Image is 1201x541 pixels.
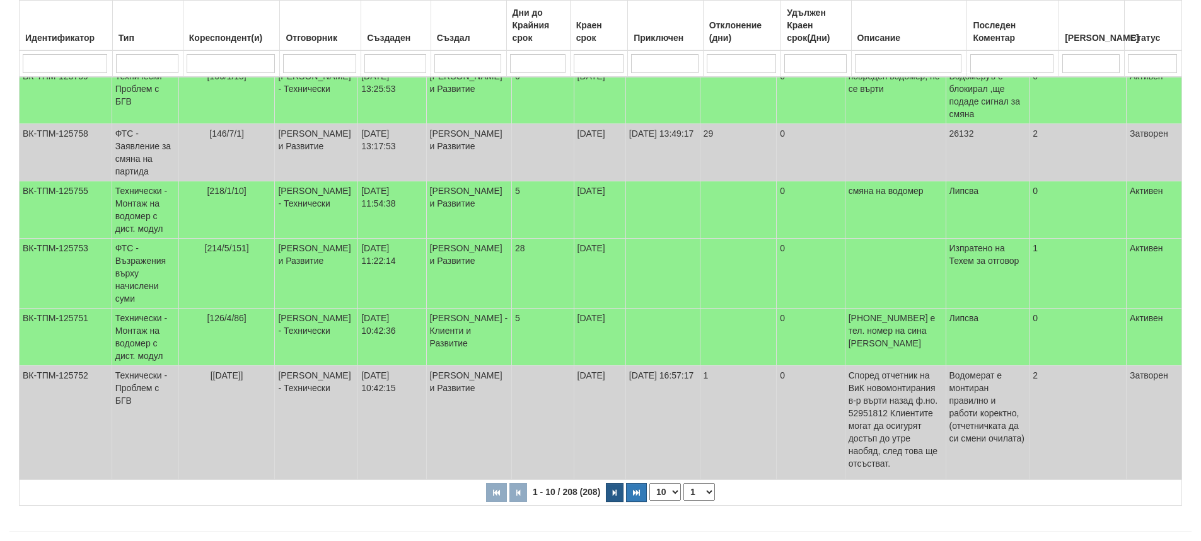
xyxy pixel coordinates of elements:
p: повреден водомер, не се върти [849,70,943,95]
p: смяна на водомер [849,185,943,197]
td: [DATE] [574,124,625,181]
td: [DATE] 13:25:53 [358,67,426,124]
div: Създал [434,29,503,47]
td: [DATE] 16:57:17 [625,366,700,480]
div: [PERSON_NAME] [1062,29,1121,47]
div: Статус [1128,29,1178,47]
td: [PERSON_NAME] и Развитие [426,239,511,309]
td: [DATE] 10:42:15 [358,366,426,480]
td: 1 [700,366,777,480]
div: Създаден [364,29,427,47]
td: [PERSON_NAME] - Технически [275,181,358,239]
td: [DATE] [574,366,625,480]
span: Липсва [949,313,979,323]
th: Кореспондент(и): No sort applied, activate to apply an ascending sort [183,1,280,51]
td: 2 [1030,124,1127,181]
td: [DATE] [574,309,625,366]
td: ВК-ТПМ-125753 [20,239,112,309]
div: Тип [116,29,180,47]
td: [DATE] 11:22:14 [358,239,426,309]
th: Приключен: No sort applied, activate to apply an ascending sort [628,1,704,51]
td: Активен [1126,239,1181,309]
td: [DATE] 13:49:17 [625,124,700,181]
span: 28 [515,243,525,253]
div: Краен срок [574,16,624,47]
td: [PERSON_NAME] и Развитие [426,124,511,181]
td: [PERSON_NAME] и Развитие [275,124,358,181]
span: [146/7/1] [209,128,244,139]
td: [DATE] [574,239,625,309]
td: ВК-ТПМ-125755 [20,181,112,239]
button: Следваща страница [606,483,624,502]
td: [DATE] [574,181,625,239]
th: Създал: No sort applied, activate to apply an ascending sort [431,1,506,51]
td: 0 [1030,309,1127,366]
td: ВК-ТПМ-125759 [20,67,112,124]
span: Изпратено на Техем за отговор [949,243,1019,266]
td: [DATE] 13:17:53 [358,124,426,181]
th: Създаден: No sort applied, activate to apply an ascending sort [361,1,431,51]
th: Отговорник: No sort applied, activate to apply an ascending sort [280,1,361,51]
th: Последен Коментар: No sort applied, activate to apply an ascending sort [967,1,1059,51]
span: [126/4/86] [207,313,246,323]
th: Статус: No sort applied, activate to apply an ascending sort [1125,1,1182,51]
th: Краен срок: No sort applied, activate to apply an ascending sort [570,1,627,51]
td: [PERSON_NAME] и Развитие [275,239,358,309]
td: ФТС - Заявление за смяна на партида [112,124,178,181]
span: [218/1/10] [207,186,246,196]
div: Последен Коментар [970,16,1055,47]
div: Описание [855,29,964,47]
td: ВК-ТПМ-125752 [20,366,112,480]
td: Технически - Монтаж на водомер с дист. модул [112,181,178,239]
td: 0 [777,309,845,366]
td: ФТС - Възражения върху начислени суми [112,239,178,309]
div: Приключен [631,29,700,47]
td: Активен [1126,67,1181,124]
td: 2 [1030,366,1127,480]
div: Отговорник [283,29,357,47]
span: 5 [515,313,520,323]
p: Според отчетник на ВиК новомонтирания в-р върти назад ф.но. 52951812 Клиентите могат да осигурят ... [849,369,943,470]
td: 0 [777,67,845,124]
td: [PERSON_NAME] и Развитие [426,67,511,124]
td: Затворен [1126,124,1181,181]
span: Водомерат е монтиран правилно и работи коректно,(отчетничката да си смени очилата) [949,370,1025,443]
td: 0 [1030,181,1127,239]
td: [PERSON_NAME] и Развитие [426,366,511,480]
td: [PERSON_NAME] и Развитие [426,181,511,239]
button: Първа страница [486,483,507,502]
td: [DATE] 10:42:36 [358,309,426,366]
div: Отклонение (дни) [707,16,777,47]
th: Описание: No sort applied, activate to apply an ascending sort [851,1,967,51]
td: 0 [1030,67,1127,124]
span: 26132 [949,128,974,139]
td: Затворен [1126,366,1181,480]
div: Идентификатор [23,29,109,47]
th: Отклонение (дни): No sort applied, activate to apply an ascending sort [703,1,780,51]
p: [PHONE_NUMBER] е тел. номер на сина [PERSON_NAME] [849,312,943,350]
div: Дни до Крайния срок [510,4,567,47]
td: [DATE] [574,67,625,124]
td: Технически - Проблем с БГВ [112,67,178,124]
span: 1 - 10 / 208 (208) [530,487,603,497]
span: 5 [515,186,520,196]
th: Идентификатор: No sort applied, activate to apply an ascending sort [20,1,113,51]
div: Удължен Краен срок(Дни) [784,4,847,47]
button: Предишна страница [509,483,527,502]
th: Удължен Краен срок(Дни): No sort applied, activate to apply an ascending sort [781,1,851,51]
th: Дни до Крайния срок: No sort applied, activate to apply an ascending sort [506,1,570,51]
td: Активен [1126,309,1181,366]
th: Брой Файлове: No sort applied, activate to apply an ascending sort [1059,1,1125,51]
td: [PERSON_NAME] - Технически [275,309,358,366]
select: Страница номер [683,483,715,501]
td: [DATE] 11:54:38 [358,181,426,239]
td: 0 [777,239,845,309]
td: ВК-ТПМ-125751 [20,309,112,366]
button: Последна страница [626,483,647,502]
td: [PERSON_NAME] - Технически [275,67,358,124]
td: Технически - Монтаж на водомер с дист. модул [112,309,178,366]
td: Активен [1126,181,1181,239]
span: Липсва [949,186,979,196]
td: 0 [777,366,845,480]
td: 0 [777,124,845,181]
